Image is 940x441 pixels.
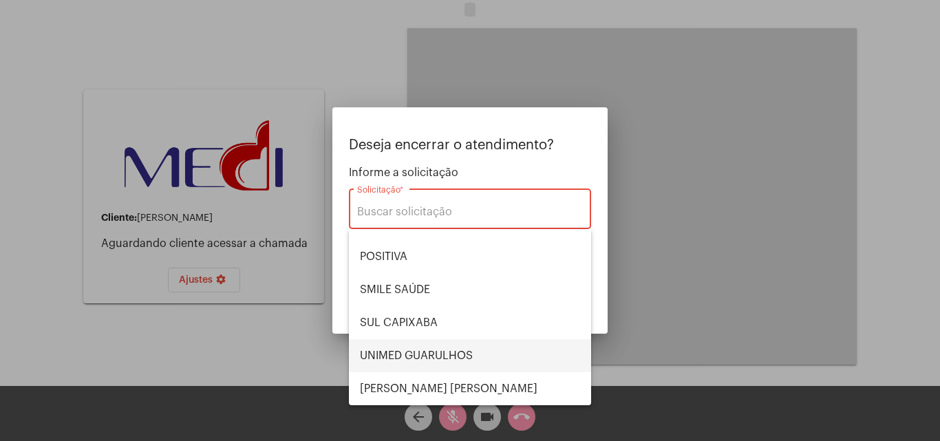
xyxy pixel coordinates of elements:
p: Deseja encerrar o atendimento? [349,138,591,153]
span: UNIMED GUARULHOS [360,339,580,372]
span: [PERSON_NAME] [PERSON_NAME] [360,372,580,405]
span: SUL CAPIXABA [360,306,580,339]
span: POSITIVA [360,240,580,273]
input: Buscar solicitação [357,206,583,218]
span: Informe a solicitação [349,166,591,179]
span: SMILE SAÚDE [360,273,580,306]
